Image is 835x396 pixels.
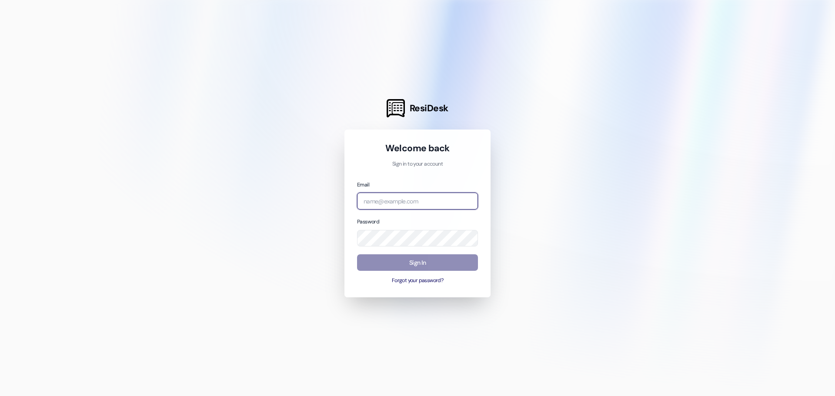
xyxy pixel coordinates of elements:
img: ResiDesk Logo [387,99,405,117]
button: Sign In [357,254,478,271]
input: name@example.com [357,193,478,210]
span: ResiDesk [410,102,448,114]
label: Email [357,181,369,188]
button: Forgot your password? [357,277,478,285]
p: Sign in to your account [357,160,478,168]
label: Password [357,218,379,225]
h1: Welcome back [357,142,478,154]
